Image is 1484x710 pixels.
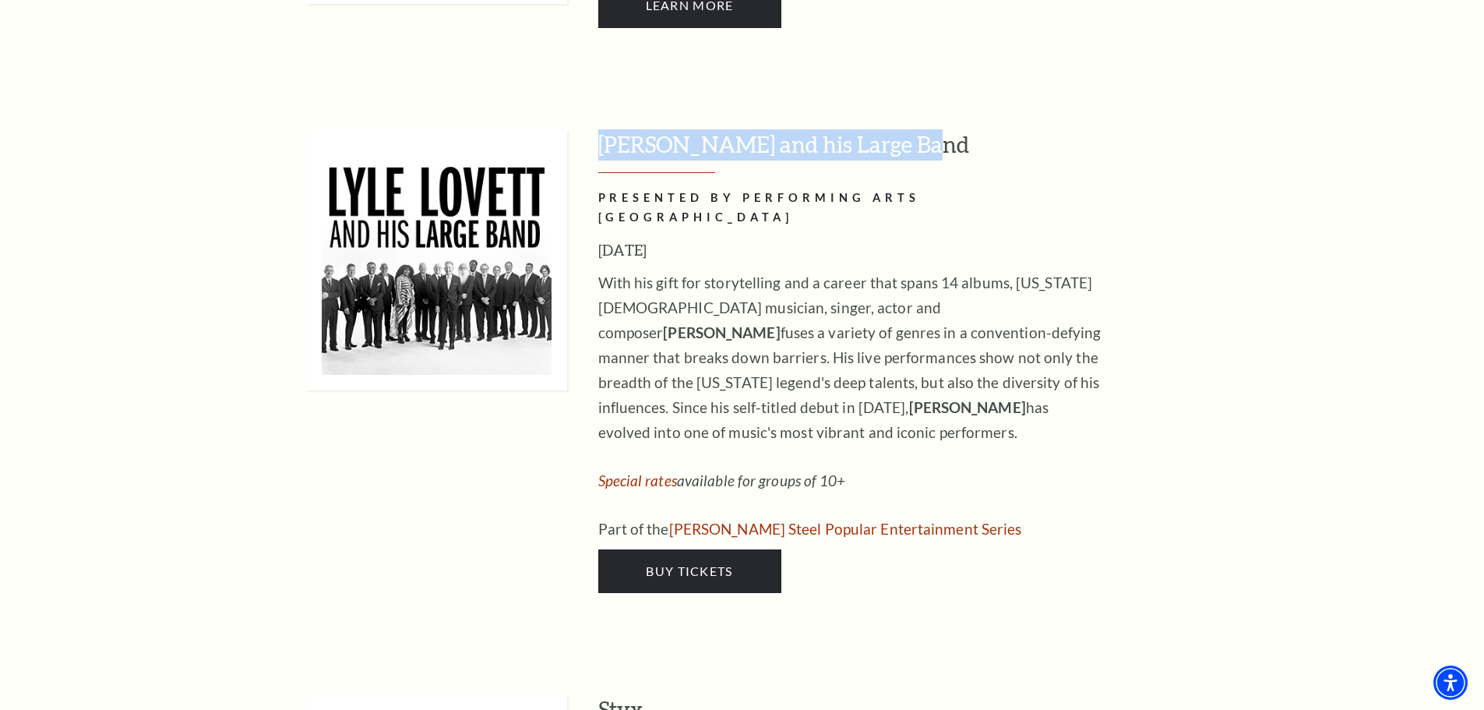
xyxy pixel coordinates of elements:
[1433,666,1468,700] div: Accessibility Menu
[909,398,1026,416] strong: [PERSON_NAME]
[598,238,1105,263] h3: [DATE]
[598,472,846,489] em: available for groups of 10+
[598,517,1105,542] p: Part of the
[663,323,780,341] strong: [PERSON_NAME]
[306,129,567,390] img: Lyle Lovett and his Large Band
[598,472,677,489] a: Special rates
[598,549,781,593] a: Buy Tickets
[646,563,732,578] span: Buy Tickets
[598,274,1102,441] span: With his gift for storytelling and a career that spans 14 albums, [US_STATE][DEMOGRAPHIC_DATA] mu...
[598,129,1225,174] h3: [PERSON_NAME] and his Large Band
[598,189,1105,228] h2: PRESENTED BY PERFORMING ARTS [GEOGRAPHIC_DATA]
[669,520,1022,538] a: Irwin Steel Popular Entertainment Series - open in a new tab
